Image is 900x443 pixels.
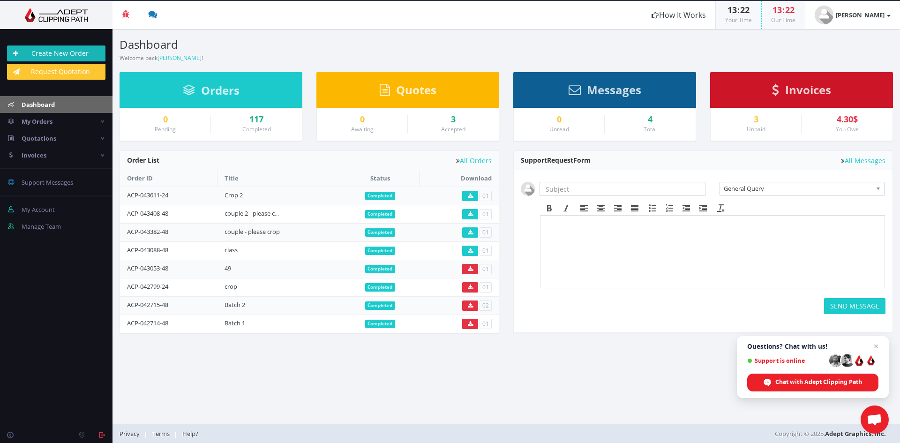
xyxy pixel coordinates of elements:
[217,170,341,187] th: Title
[120,424,635,443] div: | |
[521,156,591,165] span: Support Form
[120,170,217,187] th: Order ID
[587,82,641,98] span: Messages
[747,357,826,364] span: Support is online
[22,205,55,214] span: My Account
[183,88,240,97] a: Orders
[120,38,499,51] h3: Dashboard
[642,1,715,29] a: How It Works
[225,264,231,272] a: 49
[772,4,782,15] span: 13
[22,117,52,126] span: My Orders
[127,156,159,165] span: Order List
[127,300,168,309] a: ACP-042715-48
[569,88,641,96] a: Messages
[712,202,729,214] div: Clear formatting
[127,282,168,291] a: ACP-042799-24
[396,82,436,98] span: Quotes
[127,319,168,327] a: ACP-042714-48
[365,247,396,255] span: Completed
[549,125,569,133] small: Unread
[225,209,285,218] a: couple 2 - please crop
[441,125,465,133] small: Accepted
[775,378,862,386] span: Chat with Adept Clipping Path
[782,4,785,15] span: :
[7,8,105,22] img: Adept Graphics
[836,125,859,133] small: You Owe
[695,202,712,214] div: Increase indent
[737,4,740,15] span: :
[225,319,245,327] a: Batch 1
[456,157,492,164] a: All Orders
[365,210,396,218] span: Completed
[521,182,535,196] img: user_default.jpg
[225,191,243,199] a: Crop 2
[242,125,271,133] small: Completed
[419,170,499,187] th: Download
[178,429,203,438] a: Help?
[365,192,396,200] span: Completed
[861,405,889,434] a: Open chat
[7,45,105,61] a: Create New Order
[201,83,240,98] span: Orders
[22,134,56,143] span: Quotations
[547,156,573,165] span: Request
[809,115,885,124] div: 4.30$
[725,16,752,24] small: Your Time
[805,1,900,29] a: [PERSON_NAME]
[415,115,492,124] div: 3
[365,320,396,328] span: Completed
[120,54,203,62] small: Welcome back !
[225,282,237,291] a: crop
[541,202,558,214] div: Bold
[127,115,203,124] a: 0
[341,170,420,187] th: Status
[148,429,174,438] a: Terms
[836,11,885,19] strong: [PERSON_NAME]
[740,4,750,15] span: 22
[365,301,396,310] span: Completed
[7,64,105,80] a: Request Quotation
[127,246,168,254] a: ACP-043088-48
[365,228,396,237] span: Completed
[540,182,705,196] input: Subject
[644,125,657,133] small: Total
[157,54,202,62] a: [PERSON_NAME]
[380,88,436,96] a: Quotes
[724,182,872,195] span: General Query
[351,125,374,133] small: Awaiting
[825,429,886,438] a: Adept Graphics, Inc.
[218,115,295,124] a: 117
[678,202,695,214] div: Decrease indent
[365,283,396,292] span: Completed
[785,82,831,98] span: Invoices
[127,264,168,272] a: ACP-043053-48
[609,202,626,214] div: Align right
[22,178,73,187] span: Support Messages
[747,343,878,350] span: Questions? Chat with us!
[225,300,245,309] a: Batch 2
[626,202,643,214] div: Justify
[612,115,689,124] div: 4
[127,191,168,199] a: ACP-043611-24
[747,125,765,133] small: Unpaid
[22,100,55,109] span: Dashboard
[22,151,46,159] span: Invoices
[815,6,833,24] img: user_default.jpg
[824,298,885,314] button: SEND MESSAGE
[521,115,597,124] a: 0
[718,115,794,124] a: 3
[661,202,678,214] div: Numbered list
[558,202,575,214] div: Italic
[365,265,396,273] span: Completed
[120,429,144,438] a: Privacy
[540,216,885,288] iframe: Rich Text Area. Press ALT-F9 for menu. Press ALT-F10 for toolbar. Press ALT-0 for help
[225,246,238,254] a: class
[727,4,737,15] span: 13
[324,115,400,124] a: 0
[747,374,878,391] span: Chat with Adept Clipping Path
